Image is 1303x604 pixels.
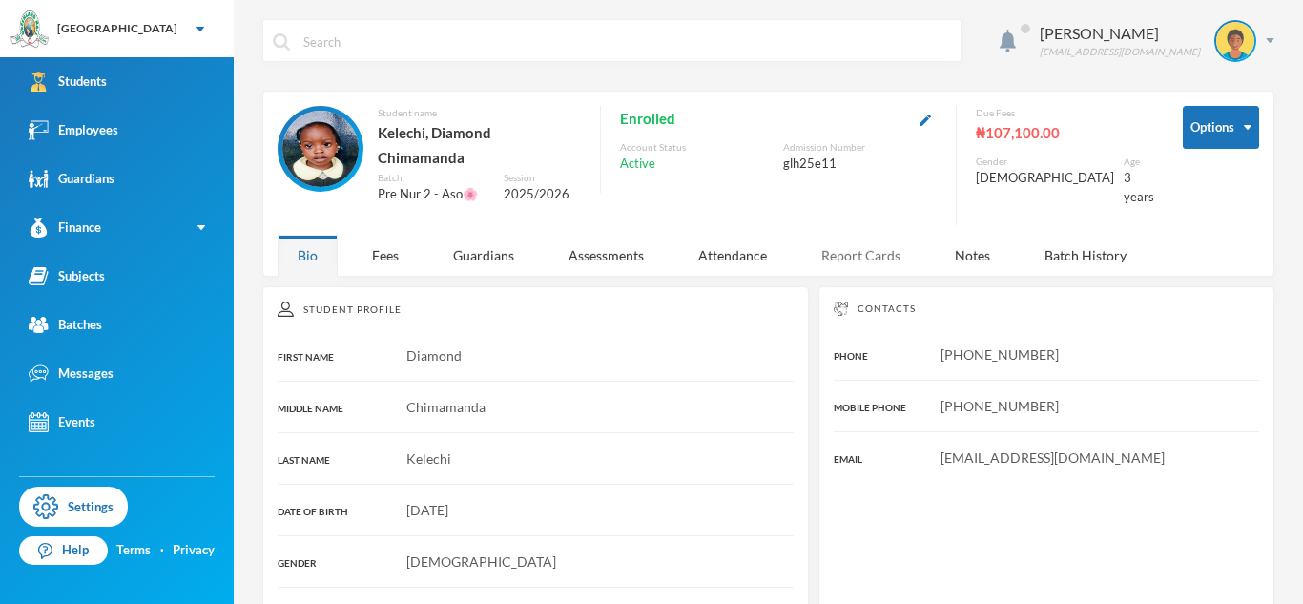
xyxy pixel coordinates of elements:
[976,155,1114,169] div: Gender
[1124,169,1154,206] div: 3 years
[504,171,581,185] div: Session
[1040,45,1200,59] div: [EMAIL_ADDRESS][DOMAIN_NAME]
[378,171,489,185] div: Batch
[378,120,581,171] div: Kelechi, Diamond Chimamanda
[620,140,774,155] div: Account Status
[433,235,534,276] div: Guardians
[406,553,556,570] span: [DEMOGRAPHIC_DATA]
[941,398,1059,414] span: [PHONE_NUMBER]
[29,364,114,384] div: Messages
[976,169,1114,188] div: [DEMOGRAPHIC_DATA]
[378,106,581,120] div: Student name
[678,235,787,276] div: Attendance
[406,450,451,467] span: Kelechi
[160,541,164,560] div: ·
[57,20,177,37] div: [GEOGRAPHIC_DATA]
[278,235,338,276] div: Bio
[29,218,101,238] div: Finance
[783,140,937,155] div: Admission Number
[1024,235,1147,276] div: Batch History
[935,235,1010,276] div: Notes
[378,185,489,204] div: Pre Nur 2 - Aso🌸
[976,120,1154,145] div: ₦107,100.00
[914,108,937,130] button: Edit
[29,72,107,92] div: Students
[352,235,419,276] div: Fees
[620,155,655,174] span: Active
[504,185,581,204] div: 2025/2026
[29,412,95,432] div: Events
[834,302,1259,316] div: Contacts
[116,541,151,560] a: Terms
[406,399,486,415] span: Chimamanda
[19,487,128,527] a: Settings
[278,302,794,317] div: Student Profile
[301,20,951,63] input: Search
[29,266,105,286] div: Subjects
[273,33,290,51] img: search
[548,235,664,276] div: Assessments
[406,347,462,364] span: Diamond
[1040,22,1200,45] div: [PERSON_NAME]
[406,502,448,518] span: [DATE]
[1183,106,1259,149] button: Options
[282,111,359,187] img: STUDENT
[783,155,937,174] div: glh25e11
[941,346,1059,363] span: [PHONE_NUMBER]
[620,106,675,131] span: Enrolled
[173,541,215,560] a: Privacy
[1216,22,1254,60] img: STUDENT
[801,235,920,276] div: Report Cards
[941,449,1165,466] span: [EMAIL_ADDRESS][DOMAIN_NAME]
[29,169,114,189] div: Guardians
[976,106,1154,120] div: Due Fees
[29,315,102,335] div: Batches
[19,536,108,565] a: Help
[1124,155,1154,169] div: Age
[29,120,118,140] div: Employees
[10,10,49,49] img: logo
